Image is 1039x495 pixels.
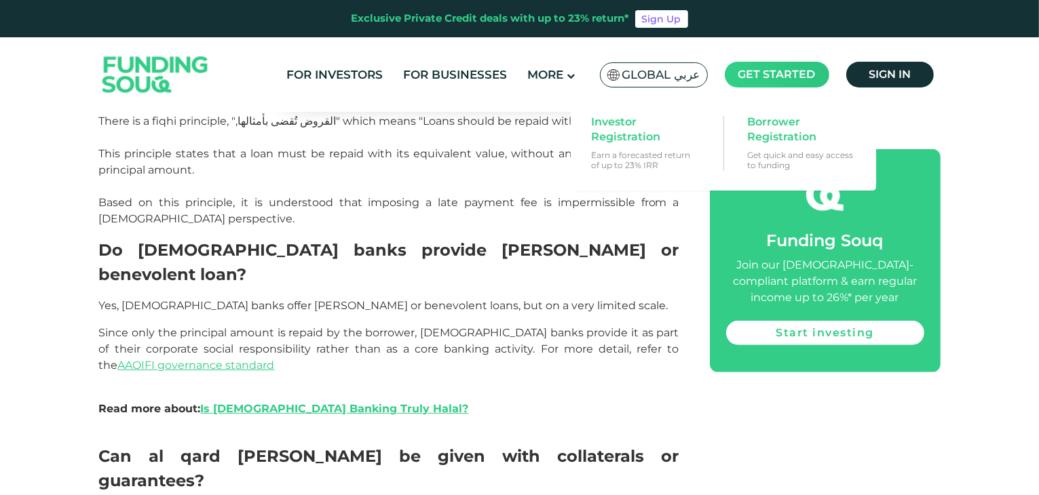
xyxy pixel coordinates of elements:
[99,402,469,415] span: Read more about:
[591,115,696,144] span: Investor Registration
[622,67,700,83] span: Global عربي
[99,446,679,490] span: Can al qard [PERSON_NAME] be given with collaterals or guarantees?
[767,231,884,250] span: Funding Souq
[527,68,563,81] span: More
[118,359,275,372] a: AAOIFI governance standard
[400,64,510,86] a: For Businesses
[846,62,934,87] a: Sign in
[89,41,222,109] img: Logo
[99,115,679,225] span: " which means "Loans should be repaid with their equivalents." This principle states that a loan ...
[806,176,844,214] img: fsicon
[607,69,620,81] img: SA Flag
[99,326,679,372] span: Since only the principal amount is repaid by the borrower, [DEMOGRAPHIC_DATA] banks provide it as...
[635,10,688,28] a: Sign Up
[591,150,700,170] p: Earn a forecasted return of up to 23% IRR
[747,115,852,144] span: Borrower Registration
[283,64,386,86] a: For Investors
[738,68,816,81] span: Get started
[99,240,679,284] span: Do [DEMOGRAPHIC_DATA] banks provide [PERSON_NAME] or benevolent loan?
[99,299,668,312] span: Yes, [DEMOGRAPHIC_DATA] banks offer [PERSON_NAME] or benevolent loans, but on a very limited scale.
[352,11,630,26] div: Exclusive Private Credit deals with up to 23% return*
[584,108,706,177] a: Investor Registration Earn a forecasted return of up to 23% IRR
[726,257,924,306] div: Join our [DEMOGRAPHIC_DATA]-compliant platform & earn regular income up to 26%* per year
[236,115,337,127] span: القروض تُقضى بأمثالها,
[726,321,924,345] a: Start investing
[747,150,856,170] p: Get quick and easy access to funding
[201,402,469,415] a: Is [DEMOGRAPHIC_DATA] Banking Truly Halal?
[869,68,911,81] span: Sign in
[99,115,236,127] span: There is a fiqhi principle, "
[740,108,863,177] a: Borrower Registration Get quick and easy access to funding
